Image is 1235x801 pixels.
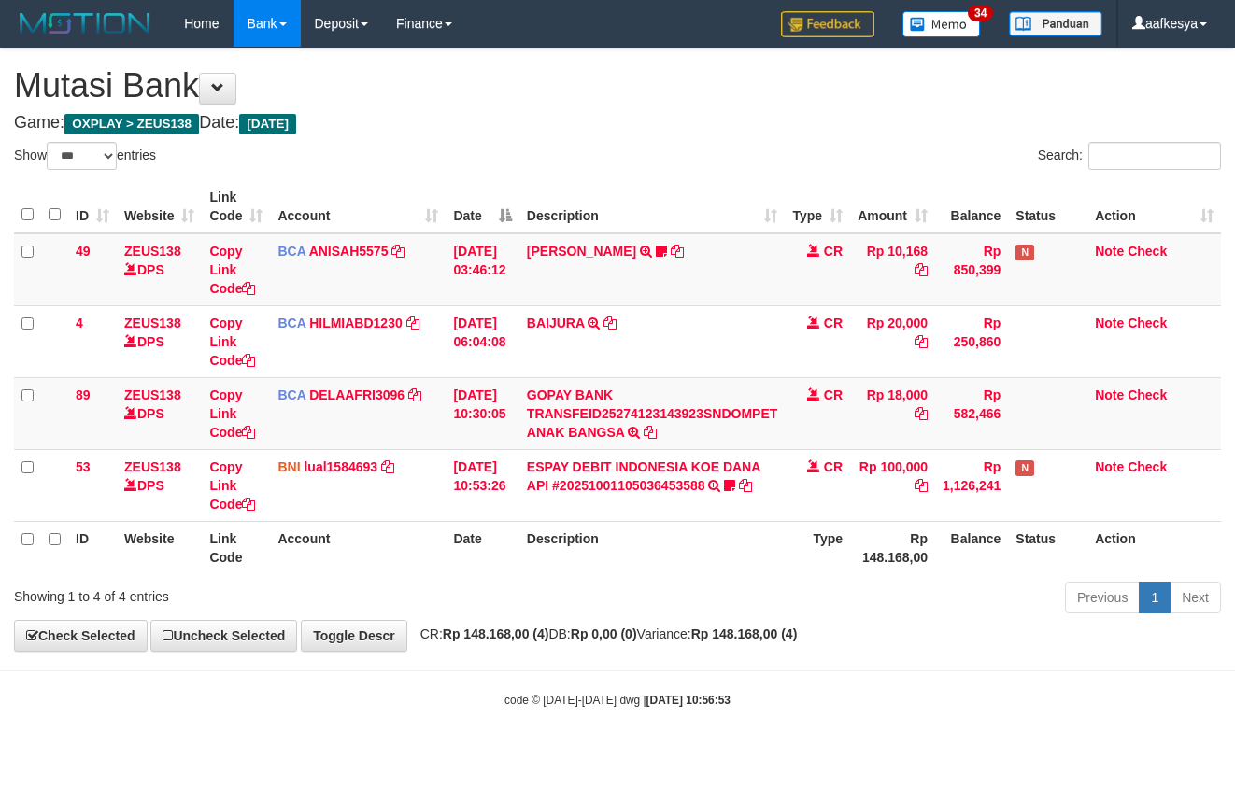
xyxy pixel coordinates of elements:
[824,244,843,259] span: CR
[527,459,760,493] a: ESPAY DEBIT INDONESIA KOE DANA API #20251001105036453588
[64,114,199,134] span: OXPLAY > ZEUS138
[603,316,617,330] a: Copy BAIJURA to clipboard
[14,580,501,606] div: Showing 1 to 4 of 4 entries
[915,478,928,493] a: Copy Rp 100,000 to clipboard
[209,244,255,296] a: Copy Link Code
[915,406,928,421] a: Copy Rp 18,000 to clipboard
[935,180,1008,233] th: Balance
[277,316,305,330] span: BCA
[915,334,928,349] a: Copy Rp 20,000 to clipboard
[1015,245,1034,260] span: Has Note
[1065,582,1140,613] a: Previous
[1088,142,1221,170] input: Search:
[850,180,935,233] th: Amount: activate to sort column ascending
[117,521,202,574] th: Website
[309,387,405,402] a: DELAAFRI3096
[304,459,377,474] a: lual1584693
[850,521,935,574] th: Rp 148.168,00
[124,316,181,330] a: ZEUS138
[1009,11,1102,36] img: panduan.png
[571,626,637,641] strong: Rp 0,00 (0)
[1128,244,1167,259] a: Check
[202,180,270,233] th: Link Code: activate to sort column ascending
[391,244,405,259] a: Copy ANISAH5575 to clipboard
[739,478,752,493] a: Copy ESPAY DEBIT INDONESIA KOE DANA API #20251001105036453588 to clipboard
[446,180,518,233] th: Date: activate to sort column descending
[691,626,798,641] strong: Rp 148.168,00 (4)
[117,305,202,377] td: DPS
[1095,244,1124,259] a: Note
[76,387,91,402] span: 89
[1139,582,1171,613] a: 1
[270,521,446,574] th: Account
[117,180,202,233] th: Website: activate to sort column ascending
[935,305,1008,377] td: Rp 250,860
[277,244,305,259] span: BCA
[76,459,91,474] span: 53
[124,387,181,402] a: ZEUS138
[446,521,518,574] th: Date
[76,316,83,330] span: 4
[504,694,731,707] small: code © [DATE]-[DATE] dwg |
[824,387,843,402] span: CR
[968,5,993,21] span: 34
[202,521,270,574] th: Link Code
[14,67,1221,105] h1: Mutasi Bank
[14,620,148,652] a: Check Selected
[781,11,874,37] img: Feedback.jpg
[117,449,202,521] td: DPS
[381,459,394,474] a: Copy lual1584693 to clipboard
[1128,316,1167,330] a: Check
[1095,387,1124,402] a: Note
[671,244,684,259] a: Copy INA PAUJANAH to clipboard
[76,244,91,259] span: 49
[1087,180,1221,233] th: Action: activate to sort column ascending
[209,316,255,368] a: Copy Link Code
[935,233,1008,306] td: Rp 850,399
[1038,142,1221,170] label: Search:
[68,521,117,574] th: ID
[150,620,297,652] a: Uncheck Selected
[124,459,181,474] a: ZEUS138
[446,377,518,449] td: [DATE] 10:30:05
[124,244,181,259] a: ZEUS138
[850,305,935,377] td: Rp 20,000
[1095,316,1124,330] a: Note
[446,449,518,521] td: [DATE] 10:53:26
[14,9,156,37] img: MOTION_logo.png
[14,114,1221,133] h4: Game: Date:
[527,387,777,440] a: GOPAY BANK TRANSFEID25274123143923SNDOMPET ANAK BANGSA
[935,521,1008,574] th: Balance
[446,233,518,306] td: [DATE] 03:46:12
[1095,459,1124,474] a: Note
[209,387,255,440] a: Copy Link Code
[309,244,389,259] a: ANISAH5575
[1087,521,1221,574] th: Action
[117,377,202,449] td: DPS
[1128,459,1167,474] a: Check
[443,626,549,641] strong: Rp 148.168,00 (4)
[47,142,117,170] select: Showentries
[850,449,935,521] td: Rp 100,000
[14,142,156,170] label: Show entries
[277,459,300,474] span: BNI
[519,521,785,574] th: Description
[646,694,731,707] strong: [DATE] 10:56:53
[935,377,1008,449] td: Rp 582,466
[644,425,657,440] a: Copy GOPAY BANK TRANSFEID25274123143923SNDOMPET ANAK BANGSA to clipboard
[68,180,117,233] th: ID: activate to sort column ascending
[785,180,850,233] th: Type: activate to sort column ascending
[301,620,407,652] a: Toggle Descr
[239,114,296,134] span: [DATE]
[824,316,843,330] span: CR
[915,262,928,277] a: Copy Rp 10,168 to clipboard
[1170,582,1221,613] a: Next
[446,305,518,377] td: [DATE] 06:04:08
[117,233,202,306] td: DPS
[1008,521,1087,574] th: Status
[309,316,403,330] a: HILMIABD1230
[850,233,935,306] td: Rp 10,168
[209,459,255,512] a: Copy Link Code
[406,316,419,330] a: Copy HILMIABD1230 to clipboard
[850,377,935,449] td: Rp 18,000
